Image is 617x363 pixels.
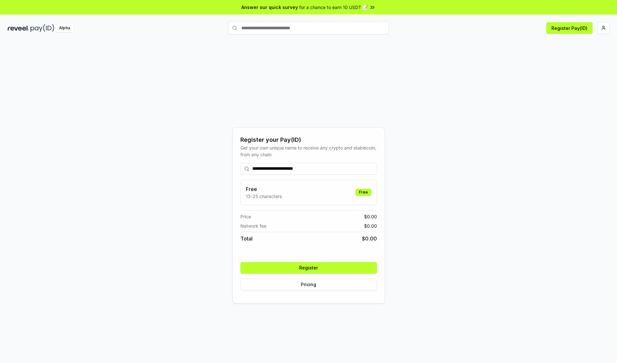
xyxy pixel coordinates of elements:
[240,213,251,220] span: Price
[299,4,368,11] span: for a chance to earn 10 USDT 📝
[364,213,377,220] span: $ 0.00
[246,193,282,200] p: 13-25 characters
[546,22,593,34] button: Register Pay(ID)
[240,279,377,290] button: Pricing
[362,235,377,242] span: $ 0.00
[241,4,298,11] span: Answer our quick survey
[31,24,54,32] img: pay_id
[240,262,377,274] button: Register
[56,24,74,32] div: Alpha
[240,135,377,144] div: Register your Pay(ID)
[8,24,29,32] img: reveel_dark
[246,185,282,193] h3: Free
[240,144,377,158] div: Get your own unique name to receive any crypto and stablecoin, from any chain
[240,222,266,229] span: Network fee
[355,189,371,196] div: Free
[364,222,377,229] span: $ 0.00
[240,235,253,242] span: Total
